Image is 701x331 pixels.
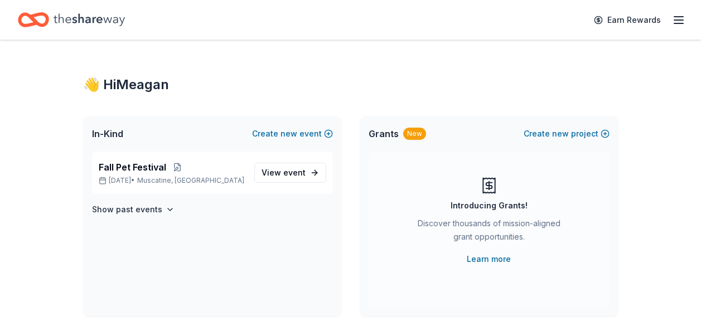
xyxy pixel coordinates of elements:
[552,127,569,140] span: new
[83,76,618,94] div: 👋 Hi Meagan
[403,128,426,140] div: New
[18,7,125,33] a: Home
[451,199,528,212] div: Introducing Grants!
[92,203,162,216] h4: Show past events
[283,168,306,177] span: event
[524,127,610,140] button: Createnewproject
[587,10,668,30] a: Earn Rewards
[413,217,565,248] div: Discover thousands of mission-aligned grant opportunities.
[137,176,244,185] span: Muscatine, [GEOGRAPHIC_DATA]
[252,127,333,140] button: Createnewevent
[99,160,166,174] span: Fall Pet Festival
[254,163,326,183] a: View event
[92,203,175,216] button: Show past events
[99,176,245,185] p: [DATE] •
[92,127,123,140] span: In-Kind
[467,252,511,266] a: Learn more
[281,127,297,140] span: new
[262,166,306,179] span: View
[369,127,399,140] span: Grants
